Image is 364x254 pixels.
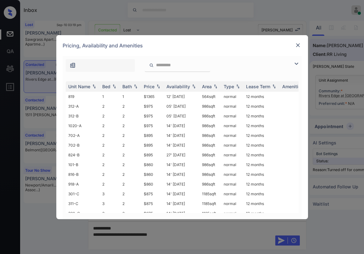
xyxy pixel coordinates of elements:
[244,140,280,150] td: 12 months
[100,121,120,131] td: 2
[221,92,244,101] td: normal
[224,84,234,89] div: Type
[100,199,120,208] td: 3
[221,199,244,208] td: normal
[244,160,280,170] td: 12 months
[199,92,221,101] td: 564 sqft
[120,199,141,208] td: 2
[199,111,221,121] td: 986 sqft
[66,121,100,131] td: 1020-A
[66,170,100,179] td: 816-B
[66,111,100,121] td: 312-B
[66,131,100,140] td: 702-A
[221,121,244,131] td: normal
[100,111,120,121] td: 2
[120,160,141,170] td: 2
[68,84,90,89] div: Unit Name
[120,92,141,101] td: 1
[120,189,141,199] td: 2
[91,84,97,89] img: sorting
[199,140,221,150] td: 986 sqft
[120,208,141,218] td: 2
[66,140,100,150] td: 702-B
[164,170,199,179] td: 14' [DATE]
[66,150,100,160] td: 824-B
[244,111,280,121] td: 12 months
[221,111,244,121] td: normal
[164,189,199,199] td: 14' [DATE]
[141,140,164,150] td: $895
[66,160,100,170] td: 101-B
[221,179,244,189] td: normal
[282,84,303,89] div: Amenities
[141,101,164,111] td: $975
[120,131,141,140] td: 2
[141,189,164,199] td: $875
[100,140,120,150] td: 2
[199,121,221,131] td: 986 sqft
[164,101,199,111] td: 05' [DATE]
[221,131,244,140] td: normal
[141,208,164,218] td: $875
[244,189,280,199] td: 12 months
[244,170,280,179] td: 12 months
[66,179,100,189] td: 918-A
[164,179,199,189] td: 14' [DATE]
[244,179,280,189] td: 12 months
[100,150,120,160] td: 2
[199,160,221,170] td: 986 sqft
[120,111,141,121] td: 2
[102,84,110,89] div: Bed
[141,170,164,179] td: $860
[141,179,164,189] td: $860
[141,131,164,140] td: $895
[244,199,280,208] td: 12 months
[244,208,280,218] td: 12 months
[271,84,277,89] img: sorting
[221,208,244,218] td: normal
[164,199,199,208] td: 14' [DATE]
[100,92,120,101] td: 1
[221,189,244,199] td: normal
[164,111,199,121] td: 05' [DATE]
[164,131,199,140] td: 14' [DATE]
[141,199,164,208] td: $875
[66,199,100,208] td: 311-C
[164,121,199,131] td: 14' [DATE]
[212,84,219,89] img: sorting
[166,84,190,89] div: Availability
[221,170,244,179] td: normal
[199,208,221,218] td: 1185 sqft
[141,92,164,101] td: $1365
[293,60,300,68] img: icon-zuma
[100,208,120,218] td: 3
[120,121,141,131] td: 2
[164,92,199,101] td: 12' [DATE]
[120,170,141,179] td: 2
[244,121,280,131] td: 12 months
[164,208,199,218] td: 14' [DATE]
[221,150,244,160] td: normal
[149,62,154,68] img: icon-zuma
[235,84,241,89] img: sorting
[199,189,221,199] td: 1185 sqft
[244,101,280,111] td: 12 months
[132,84,139,89] img: sorting
[164,150,199,160] td: 27' [DATE]
[70,62,76,68] img: icon-zuma
[244,92,280,101] td: 12 months
[120,150,141,160] td: 2
[66,101,100,111] td: 312-A
[100,170,120,179] td: 2
[120,179,141,189] td: 2
[199,179,221,189] td: 986 sqft
[244,131,280,140] td: 12 months
[100,131,120,140] td: 2
[199,131,221,140] td: 986 sqft
[66,189,100,199] td: 301-C
[221,101,244,111] td: normal
[199,101,221,111] td: 986 sqft
[199,199,221,208] td: 1185 sqft
[221,140,244,150] td: normal
[141,160,164,170] td: $860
